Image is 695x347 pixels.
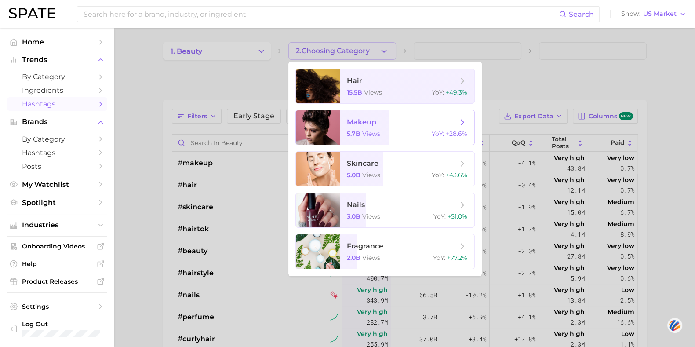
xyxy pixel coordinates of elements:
span: views [362,254,380,262]
span: Onboarding Videos [22,242,92,250]
button: ShowUS Market [619,8,688,20]
img: SPATE [9,8,55,18]
span: hair [347,77,362,85]
span: Log Out [22,320,100,328]
span: Spotlight [22,198,92,207]
span: +49.3% [446,88,467,96]
a: Help [7,257,107,270]
span: YoY : [433,254,445,262]
span: US Market [643,11,677,16]
a: Ingredients [7,84,107,97]
button: Brands [7,115,107,128]
img: svg+xml;base64,PHN2ZyB3aWR0aD0iNDQiIGhlaWdodD0iNDQiIHZpZXdCb3g9IjAgMCA0NCA0NCIgZmlsbD0ibm9uZSIgeG... [667,318,682,334]
span: Hashtags [22,100,92,108]
a: Log out. Currently logged in with e-mail meghnar@oddity.com. [7,318,107,340]
span: Posts [22,162,92,171]
span: Trends [22,56,92,64]
a: Hashtags [7,97,107,111]
button: Trends [7,53,107,66]
span: +51.0% [448,212,467,220]
span: fragrance [347,242,383,250]
span: Product Releases [22,278,92,285]
a: by Category [7,132,107,146]
span: Show [621,11,640,16]
a: Home [7,35,107,49]
a: My Watchlist [7,178,107,191]
a: Hashtags [7,146,107,160]
span: Brands [22,118,92,126]
span: views [362,171,380,179]
span: +77.2% [447,254,467,262]
span: Ingredients [22,86,92,95]
button: Industries [7,219,107,232]
span: YoY : [433,212,446,220]
ul: 2.Choosing Category [288,62,482,276]
span: Search [569,10,594,18]
span: Settings [22,303,92,310]
a: by Category [7,70,107,84]
span: 15.5b [347,88,362,96]
span: +28.6% [446,130,467,138]
input: Search here for a brand, industry, or ingredient [83,7,559,22]
span: Industries [22,221,92,229]
span: 5.7b [347,130,360,138]
span: 3.0b [347,212,360,220]
span: Home [22,38,92,46]
span: makeup [347,118,376,126]
span: 2.0b [347,254,360,262]
span: YoY : [432,130,444,138]
span: YoY : [432,88,444,96]
span: views [362,130,380,138]
span: by Category [22,135,92,143]
span: skincare [347,159,378,168]
a: Spotlight [7,196,107,209]
a: Settings [7,300,107,313]
a: Product Releases [7,275,107,288]
span: views [364,88,382,96]
span: nails [347,201,365,209]
span: by Category [22,73,92,81]
span: Hashtags [22,149,92,157]
span: YoY : [432,171,444,179]
span: My Watchlist [22,180,92,189]
span: views [362,212,380,220]
span: +43.6% [446,171,467,179]
span: Help [22,260,92,268]
a: Posts [7,160,107,173]
span: 5.0b [347,171,360,179]
a: Onboarding Videos [7,240,107,253]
